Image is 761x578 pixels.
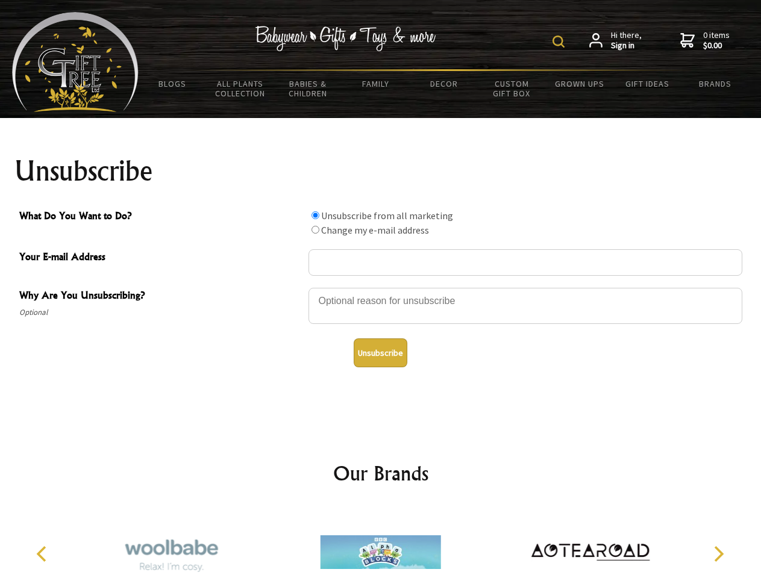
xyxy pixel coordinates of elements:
[703,30,730,51] span: 0 items
[274,71,342,106] a: Babies & Children
[30,541,57,567] button: Previous
[308,249,742,276] input: Your E-mail Address
[680,30,730,51] a: 0 items$0.00
[12,12,139,112] img: Babyware - Gifts - Toys and more...
[19,249,302,267] span: Your E-mail Address
[478,71,546,106] a: Custom Gift Box
[312,226,319,234] input: What Do You Want to Do?
[19,208,302,226] span: What Do You Want to Do?
[139,71,207,96] a: BLOGS
[14,157,747,185] h1: Unsubscribe
[19,305,302,320] span: Optional
[553,36,565,48] img: product search
[545,71,613,96] a: Grown Ups
[611,40,642,51] strong: Sign in
[613,71,681,96] a: Gift Ideas
[255,26,436,51] img: Babywear - Gifts - Toys & more
[589,30,642,51] a: Hi there,Sign in
[312,211,319,219] input: What Do You Want to Do?
[321,224,429,236] label: Change my e-mail address
[705,541,731,567] button: Next
[611,30,642,51] span: Hi there,
[354,338,407,367] button: Unsubscribe
[207,71,275,106] a: All Plants Collection
[681,71,750,96] a: Brands
[308,288,742,324] textarea: Why Are You Unsubscribing?
[342,71,410,96] a: Family
[19,288,302,305] span: Why Are You Unsubscribing?
[321,210,453,222] label: Unsubscribe from all marketing
[410,71,478,96] a: Decor
[24,459,738,488] h2: Our Brands
[703,40,730,51] strong: $0.00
